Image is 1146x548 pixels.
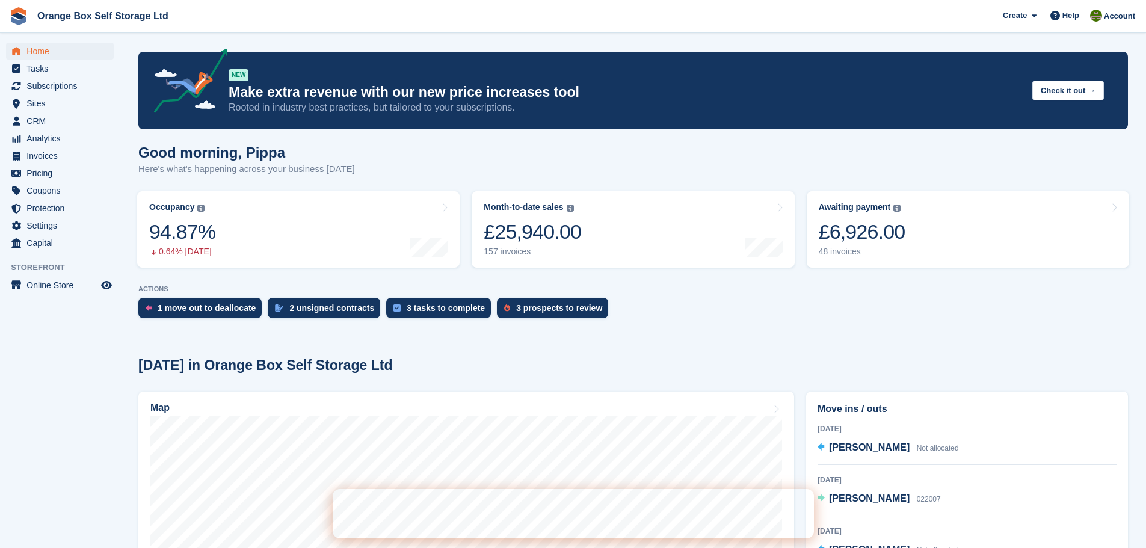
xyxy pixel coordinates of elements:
span: Analytics [26,130,99,147]
a: [PERSON_NAME] Not allocated [818,440,959,456]
a: menu [6,165,114,182]
span: Pricing [26,165,99,182]
img: icon-info-grey-7440780725fd019a000dd9b08b2336e03edf1995a4989e88bcd33f0948082b44.svg [197,205,205,212]
div: 2 unsigned contracts [289,303,374,313]
img: icon-info-grey-7440780725fd019a000dd9b08b2336e03edf1995a4989e88bcd33f0948082b44.svg [567,205,574,212]
div: [DATE] [818,526,1117,537]
span: Capital [26,235,99,251]
span: Create [1003,10,1027,22]
span: Subscriptions [26,78,99,94]
img: stora-icon-8386f47178a22dfd0bd8f6a31ec36ba5ce8667c1dd55bd0f319d3a0aa187defe.svg [10,7,28,25]
a: menu [6,200,114,217]
p: Make extra revenue with our new price increases tool [229,84,1023,101]
a: menu [6,277,114,294]
span: Account [1104,10,1135,22]
a: 2 unsigned contracts [268,298,386,324]
div: 157 invoices [484,247,581,257]
a: menu [6,182,114,199]
a: Occupancy 94.87% 0.64% [DATE] [137,191,460,268]
span: Invoices [26,147,99,164]
h1: Good morning, Pippa [138,144,355,161]
a: menu [6,147,114,164]
a: menu [6,78,114,94]
span: Storefront [11,262,120,274]
p: ACTIONS [138,285,1128,293]
div: £6,926.00 [819,220,905,244]
div: Month-to-date sales [484,202,563,212]
span: Online Store [26,277,99,294]
h2: [DATE] in Orange Box Self Storage Ltd [138,357,393,374]
div: [DATE] [818,423,1117,434]
div: 0.64% [DATE] [149,247,215,257]
a: menu [6,130,114,147]
a: menu [6,60,114,77]
span: Home [26,43,99,60]
a: [PERSON_NAME] 022007 [818,491,941,507]
div: 3 prospects to review [516,303,602,313]
p: Rooted in industry best practices, but tailored to your subscriptions. [229,101,1023,114]
img: move_outs_to_deallocate_icon-f764333ba52eb49d3ac5e1228854f67142a1ed5810a6f6cc68b1a99e826820c5.svg [146,304,152,312]
a: Preview store [99,278,114,292]
a: 1 move out to deallocate [138,298,268,324]
span: Not allocated [917,444,959,452]
a: Awaiting payment £6,926.00 48 invoices [807,191,1129,268]
span: [PERSON_NAME] [829,493,910,503]
a: 3 tasks to complete [386,298,497,324]
div: Awaiting payment [819,202,891,212]
a: menu [6,112,114,129]
span: Tasks [26,60,99,77]
button: Check it out → [1032,81,1104,100]
div: Occupancy [149,202,194,212]
h2: Move ins / outs [818,402,1117,416]
div: £25,940.00 [484,220,581,244]
a: menu [6,95,114,112]
img: contract_signature_icon-13c848040528278c33f63329250d36e43548de30e8caae1d1a13099fd9432cc5.svg [275,304,283,312]
div: 48 invoices [819,247,905,257]
span: CRM [26,112,99,129]
span: Settings [26,217,99,234]
p: Here's what's happening across your business [DATE] [138,162,355,176]
div: 94.87% [149,220,215,244]
div: [DATE] [818,475,1117,485]
span: Coupons [26,182,99,199]
img: task-75834270c22a3079a89374b754ae025e5fb1db73e45f91037f5363f120a921f8.svg [393,304,401,312]
a: menu [6,235,114,251]
div: NEW [229,69,248,81]
div: 3 tasks to complete [407,303,485,313]
a: Month-to-date sales £25,940.00 157 invoices [472,191,794,268]
img: price-adjustments-announcement-icon-8257ccfd72463d97f412b2fc003d46551f7dbcb40ab6d574587a9cd5c0d94... [144,49,228,117]
a: 3 prospects to review [497,298,614,324]
a: Orange Box Self Storage Ltd [32,6,173,26]
span: 022007 [917,495,941,503]
a: menu [6,43,114,60]
img: Pippa White [1090,10,1102,22]
img: prospect-51fa495bee0391a8d652442698ab0144808aea92771e9ea1ae160a38d050c398.svg [504,304,510,312]
h2: Map [150,402,170,413]
iframe: Intercom live chat banner [333,489,814,538]
span: [PERSON_NAME] [829,442,910,452]
a: menu [6,217,114,234]
img: icon-info-grey-7440780725fd019a000dd9b08b2336e03edf1995a4989e88bcd33f0948082b44.svg [893,205,901,212]
div: 1 move out to deallocate [158,303,256,313]
span: Protection [26,200,99,217]
span: Help [1062,10,1079,22]
span: Sites [26,95,99,112]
